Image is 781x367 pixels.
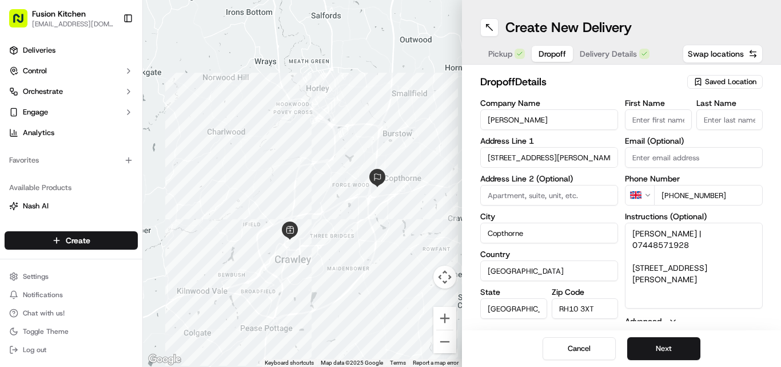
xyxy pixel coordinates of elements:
[480,298,547,319] input: Enter state
[625,315,763,327] button: Advanced
[5,197,138,215] button: Nash AI
[32,8,86,19] button: Fusion Kitchen
[625,175,763,183] label: Phone Number
[480,212,618,220] label: City
[5,41,138,60] a: Deliveries
[552,298,619,319] input: Enter zip code
[687,74,763,90] button: Saved Location
[23,345,46,354] span: Log out
[480,185,618,206] input: Apartment, suite, unit, etc.
[5,5,118,32] button: Fusion Kitchen[EMAIL_ADDRESS][DOMAIN_NAME]
[505,18,632,37] h1: Create New Delivery
[552,288,619,296] label: Zip Code
[480,99,618,107] label: Company Name
[433,266,456,289] button: Map camera controls
[480,109,618,130] input: Enter company name
[5,124,138,142] a: Analytics
[413,360,459,366] a: Report a map error
[32,19,114,29] button: [EMAIL_ADDRESS][DOMAIN_NAME]
[625,99,692,107] label: First Name
[265,359,314,367] button: Keyboard shortcuts
[625,109,692,130] input: Enter first name
[23,222,39,232] span: Fleet
[23,128,54,138] span: Analytics
[5,103,138,121] button: Engage
[5,62,138,80] button: Control
[5,323,138,340] button: Toggle Theme
[5,82,138,101] button: Orchestrate
[488,48,512,60] span: Pickup
[539,48,566,60] span: Dropoff
[625,315,662,327] label: Advanced
[705,77,756,87] span: Saved Location
[688,48,744,60] span: Swap locations
[580,48,637,60] span: Delivery Details
[5,305,138,321] button: Chat with us!
[23,201,49,211] span: Nash AI
[625,212,763,220] label: Instructions (Optional)
[5,342,138,358] button: Log out
[5,269,138,285] button: Settings
[433,307,456,330] button: Zoom in
[683,45,763,63] button: Swap locations
[654,185,763,206] input: Enter phone number
[625,147,763,168] input: Enter email address
[5,151,138,169] div: Favorites
[23,290,63,299] span: Notifications
[627,337,700,360] button: Next
[390,360,406,366] a: Terms (opens in new tab)
[480,250,618,258] label: Country
[625,137,763,145] label: Email (Optional)
[480,223,618,243] input: Enter city
[9,222,133,232] a: Fleet
[543,337,616,360] button: Cancel
[433,330,456,353] button: Zoom out
[696,109,763,130] input: Enter last name
[23,107,48,117] span: Engage
[23,45,55,56] span: Deliveries
[5,179,138,197] div: Available Products
[66,235,90,246] span: Create
[5,287,138,303] button: Notifications
[23,327,69,336] span: Toggle Theme
[696,99,763,107] label: Last Name
[23,272,49,281] span: Settings
[625,223,763,309] textarea: [PERSON_NAME] | 07448571928 [STREET_ADDRESS][PERSON_NAME]
[23,86,63,97] span: Orchestrate
[480,147,618,168] input: Enter address
[480,175,618,183] label: Address Line 2 (Optional)
[5,218,138,236] button: Fleet
[9,201,133,211] a: Nash AI
[146,352,184,367] img: Google
[480,74,680,90] h2: dropoff Details
[480,137,618,145] label: Address Line 1
[480,261,618,281] input: Enter country
[480,288,547,296] label: State
[23,66,47,76] span: Control
[23,309,65,318] span: Chat with us!
[321,360,383,366] span: Map data ©2025 Google
[146,352,184,367] a: Open this area in Google Maps (opens a new window)
[5,231,138,250] button: Create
